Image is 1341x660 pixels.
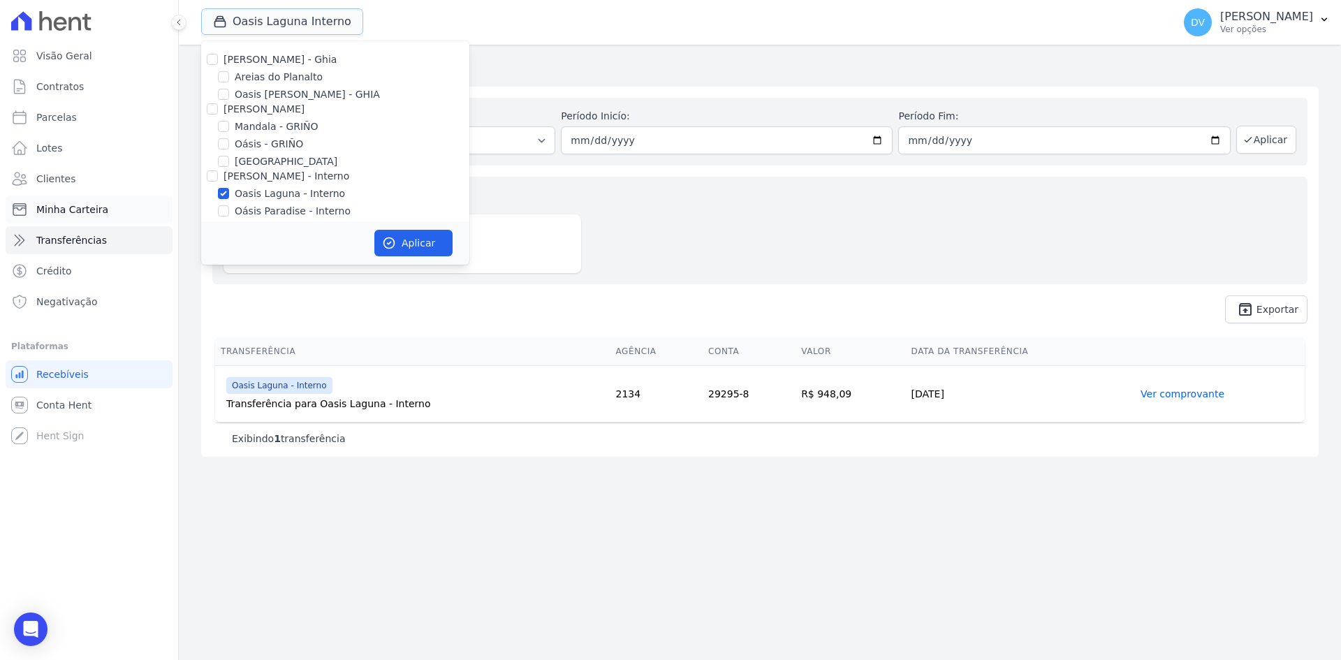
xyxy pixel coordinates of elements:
a: Conta Hent [6,391,173,419]
td: 2134 [610,366,703,423]
button: DV [PERSON_NAME] Ver opções [1173,3,1341,42]
label: Período Inicío: [561,109,893,124]
button: Aplicar [1236,126,1296,154]
button: Oasis Laguna Interno [201,8,363,35]
label: Mandala - GRIÑO [235,119,318,134]
span: Minha Carteira [36,203,108,217]
p: Exibindo transferência [232,432,346,446]
a: unarchive Exportar [1225,295,1307,323]
i: unarchive [1237,301,1254,318]
label: [PERSON_NAME] - Interno [223,170,349,182]
a: Visão Geral [6,42,173,70]
label: [PERSON_NAME] - Ghia [223,54,337,65]
label: Período Fim: [898,109,1230,124]
label: Oasis [PERSON_NAME] - GHIA [235,87,380,102]
span: Negativação [36,295,98,309]
label: Oásis Paradise - Interno [235,204,351,219]
a: Transferências [6,226,173,254]
p: [PERSON_NAME] [1220,10,1313,24]
span: Crédito [36,264,72,278]
a: Recebíveis [6,360,173,388]
h2: Transferências [201,56,1319,81]
th: Data da Transferência [906,337,1136,366]
label: Areias do Planalto [235,70,323,85]
th: Transferência [215,337,610,366]
a: Lotes [6,134,173,162]
td: 29295-8 [703,366,796,423]
span: Transferências [36,233,107,247]
th: Conta [703,337,796,366]
a: Clientes [6,165,173,193]
span: Clientes [36,172,75,186]
div: Open Intercom Messenger [14,613,47,646]
label: [PERSON_NAME] [223,103,305,115]
span: Lotes [36,141,63,155]
a: Minha Carteira [6,196,173,223]
th: Agência [610,337,703,366]
th: Valor [796,337,905,366]
span: DV [1191,17,1205,27]
label: [GEOGRAPHIC_DATA] [235,154,337,169]
span: Visão Geral [36,49,92,63]
label: Oásis - GRIÑO [235,137,303,152]
span: Parcelas [36,110,77,124]
span: Recebíveis [36,367,89,381]
a: Crédito [6,257,173,285]
button: Aplicar [374,230,453,256]
span: Contratos [36,80,84,94]
td: [DATE] [906,366,1136,423]
span: Exportar [1256,305,1298,314]
td: R$ 948,09 [796,366,905,423]
span: Oasis Laguna - Interno [226,377,332,394]
p: Ver opções [1220,24,1313,35]
label: Oasis Laguna - Interno [235,186,345,201]
a: Contratos [6,73,173,101]
div: Transferência para Oasis Laguna - Interno [226,397,604,411]
div: Plataformas [11,338,167,355]
a: Negativação [6,288,173,316]
a: Ver comprovante [1141,388,1224,399]
a: Parcelas [6,103,173,131]
b: 1 [274,433,281,444]
span: Conta Hent [36,398,91,412]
